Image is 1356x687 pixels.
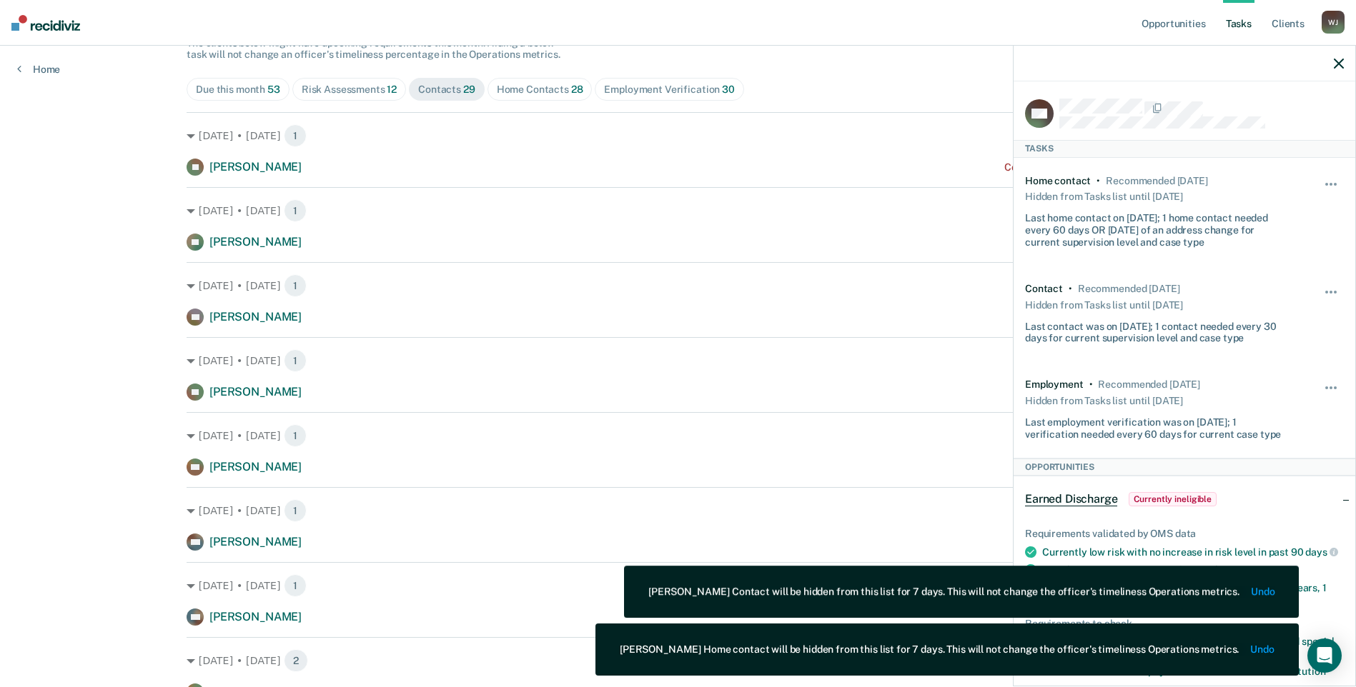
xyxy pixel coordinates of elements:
span: 1 [284,199,307,222]
span: days [1305,546,1337,558]
div: Last home contact on [DATE]; 1 home contact needed every 60 days OR [DATE] of an address change f... [1025,206,1291,248]
span: [PERSON_NAME] [209,610,302,623]
div: • [1089,378,1093,391]
span: 2 [284,649,308,672]
div: [DATE] • [DATE] [187,499,1169,522]
span: 12 [387,84,397,95]
div: Tasks [1014,140,1355,157]
div: [DATE] • [DATE] [187,274,1169,297]
div: • [1097,175,1100,187]
div: [DATE] • [DATE] [187,349,1169,372]
div: Last employment verification was on [DATE]; 1 verification needed every 60 days for current case ... [1025,411,1291,441]
div: Recommended 11 days ago [1078,283,1179,295]
span: [PERSON_NAME] [209,460,302,473]
button: Undo [1251,643,1275,656]
span: [PERSON_NAME] [209,310,302,324]
div: Contact [1025,283,1063,295]
button: Undo [1251,586,1275,598]
div: Home contact [1025,175,1091,187]
span: The clients below might have upcoming requirements this month. Hiding a below task will not chang... [187,37,560,61]
div: Contacts [418,84,475,96]
span: 1 [284,124,307,147]
span: 1 [284,349,307,372]
span: Currently ineligible [1129,492,1217,506]
div: [DATE] • [DATE] [187,199,1169,222]
div: [DATE] • [DATE] [187,574,1169,597]
div: • [1069,283,1072,295]
div: Hidden from Tasks list until [DATE] [1025,186,1183,206]
div: [DATE] • [DATE] [187,124,1169,147]
div: Recommended 23 days ago [1106,175,1207,187]
div: Requirements to check [1025,618,1344,630]
div: Risk Assessments [302,84,397,96]
span: 53 [267,84,280,95]
div: No felony convictions in past 24 [1042,563,1344,576]
span: Earned Discharge [1025,492,1117,506]
span: 29 [463,84,475,95]
div: W J [1322,11,1345,34]
div: Earned DischargeCurrently ineligible [1014,476,1355,522]
div: Open Intercom Messenger [1307,638,1342,673]
div: Due this month [196,84,280,96]
div: [DATE] • [DATE] [187,424,1169,447]
div: [PERSON_NAME] Contact will be hidden from this list for 7 days. This will not change the officer'... [648,586,1239,598]
div: Home Contacts [497,84,583,96]
span: 1 [284,499,307,522]
span: [PERSON_NAME] [209,535,302,548]
a: Home [17,63,60,76]
span: 30 [722,84,735,95]
span: 1 [284,424,307,447]
span: months [1191,564,1236,576]
div: [PERSON_NAME] Home contact will be hidden from this list for 7 days. This will not change the off... [620,643,1239,656]
div: Hidden from Tasks list until [DATE] [1025,391,1183,411]
div: Currently low risk with no increase in risk level in past 90 [1042,546,1344,558]
div: Opportunities [1014,458,1355,476]
span: 28 [571,84,583,95]
span: fines/fees/restitution [1226,666,1326,677]
span: 1 [284,274,307,297]
span: 1 [284,574,307,597]
div: Recommended in 19 days [1098,378,1199,391]
img: Recidiviz [11,15,80,31]
div: Last contact was on [DATE]; 1 contact needed every 30 days for current supervision level and case... [1025,315,1291,345]
div: Employment [1025,378,1084,391]
span: [PERSON_NAME] [209,235,302,249]
div: Hidden from Tasks list until [DATE] [1025,295,1183,315]
span: [PERSON_NAME] [209,385,302,398]
div: Contact recommended a month ago [1004,161,1169,174]
span: [PERSON_NAME] [209,160,302,174]
div: Requirements validated by OMS data [1025,528,1344,540]
div: Employment Verification [604,84,734,96]
div: [DATE] • [DATE] [187,649,1169,672]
